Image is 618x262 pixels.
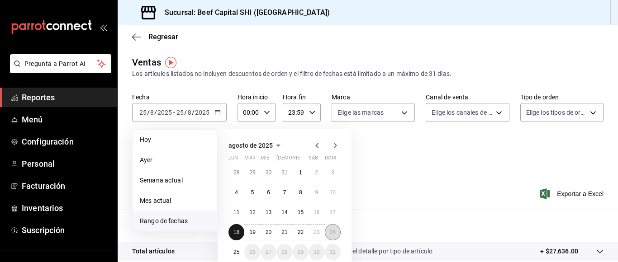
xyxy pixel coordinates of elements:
abbr: 26 de agosto de 2025 [249,249,255,255]
button: 21 de agosto de 2025 [276,224,292,240]
abbr: 27 de agosto de 2025 [266,249,271,255]
abbr: 30 de agosto de 2025 [314,249,319,255]
input: -- [176,109,184,116]
img: Tooltip marker [165,57,176,68]
span: Elige los tipos de orden [526,108,587,117]
span: Rango de fechas [140,216,210,226]
button: 18 de agosto de 2025 [228,224,244,240]
button: 6 de agosto de 2025 [261,184,276,201]
button: agosto de 2025 [228,140,284,151]
abbr: 8 de agosto de 2025 [299,189,302,196]
span: Menú [22,113,110,126]
abbr: 9 de agosto de 2025 [315,189,318,196]
a: Pregunta a Parrot AI [6,65,111,75]
span: Facturación [22,180,110,192]
button: 9 de agosto de 2025 [309,184,324,201]
span: / [184,109,187,116]
abbr: 10 de agosto de 2025 [330,189,336,196]
button: Regresar [132,33,178,41]
label: Tipo de orden [520,94,604,100]
abbr: viernes [293,155,300,164]
abbr: 28 de julio de 2025 [233,169,239,176]
input: -- [150,109,154,116]
span: Pregunta a Parrot AI [24,59,97,69]
button: 26 de agosto de 2025 [244,244,260,260]
button: 8 de agosto de 2025 [293,184,309,201]
button: 5 de agosto de 2025 [244,184,260,201]
abbr: jueves [276,155,330,164]
span: / [147,109,150,116]
button: 3 de agosto de 2025 [325,164,341,181]
abbr: 23 de agosto de 2025 [314,229,319,235]
span: Inventarios [22,202,110,214]
button: 4 de agosto de 2025 [228,184,244,201]
abbr: 14 de agosto de 2025 [281,209,287,215]
button: 29 de agosto de 2025 [293,244,309,260]
input: -- [187,109,192,116]
button: 30 de julio de 2025 [261,164,276,181]
input: -- [139,109,147,116]
label: Marca [332,94,415,100]
abbr: 3 de agosto de 2025 [331,169,334,176]
abbr: 13 de agosto de 2025 [266,209,271,215]
span: Configuración [22,136,110,148]
abbr: 28 de agosto de 2025 [281,249,287,255]
abbr: 5 de agosto de 2025 [251,189,254,196]
div: Los artículos listados no incluyen descuentos de orden y el filtro de fechas está limitado a un m... [132,69,604,79]
button: 15 de agosto de 2025 [293,204,309,220]
span: Elige los canales de venta [432,108,492,117]
abbr: 6 de agosto de 2025 [267,189,270,196]
abbr: 31 de agosto de 2025 [330,249,336,255]
button: 16 de agosto de 2025 [309,204,324,220]
abbr: 4 de agosto de 2025 [235,189,238,196]
div: Ventas [132,56,161,69]
span: Personal [22,158,110,170]
button: 1 de agosto de 2025 [293,164,309,181]
button: Exportar a Excel [542,188,604,199]
span: / [192,109,195,116]
abbr: 22 de agosto de 2025 [298,229,304,235]
abbr: sábado [309,155,318,164]
button: 14 de agosto de 2025 [276,204,292,220]
button: 17 de agosto de 2025 [325,204,341,220]
button: 24 de agosto de 2025 [325,224,341,240]
input: ---- [195,109,210,116]
span: Regresar [148,33,178,41]
abbr: 17 de agosto de 2025 [330,209,336,215]
button: 2 de agosto de 2025 [309,164,324,181]
span: Ayer [140,155,210,165]
p: + $27,636.00 [540,247,578,256]
abbr: 2 de agosto de 2025 [315,169,318,176]
abbr: 12 de agosto de 2025 [249,209,255,215]
span: Hoy [140,135,210,145]
abbr: domingo [325,155,336,164]
abbr: martes [244,155,255,164]
abbr: 20 de agosto de 2025 [266,229,271,235]
span: - [173,109,175,116]
button: 30 de agosto de 2025 [309,244,324,260]
label: Hora fin [283,94,321,100]
button: Pregunta a Parrot AI [10,54,111,73]
span: Reportes [22,91,110,103]
button: 28 de agosto de 2025 [276,244,292,260]
span: agosto de 2025 [228,142,273,149]
button: 31 de julio de 2025 [276,164,292,181]
p: Total artículos [132,247,175,256]
span: Suscripción [22,224,110,236]
span: Semana actual [140,176,210,185]
abbr: 19 de agosto de 2025 [249,229,255,235]
abbr: 18 de agosto de 2025 [233,229,239,235]
abbr: 29 de agosto de 2025 [298,249,304,255]
button: 13 de agosto de 2025 [261,204,276,220]
button: 28 de julio de 2025 [228,164,244,181]
abbr: miércoles [261,155,269,164]
span: Mes actual [140,196,210,206]
abbr: 16 de agosto de 2025 [314,209,319,215]
abbr: 21 de agosto de 2025 [281,229,287,235]
button: 7 de agosto de 2025 [276,184,292,201]
label: Hora inicio [238,94,276,100]
label: Fecha [132,94,227,100]
button: 29 de julio de 2025 [244,164,260,181]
